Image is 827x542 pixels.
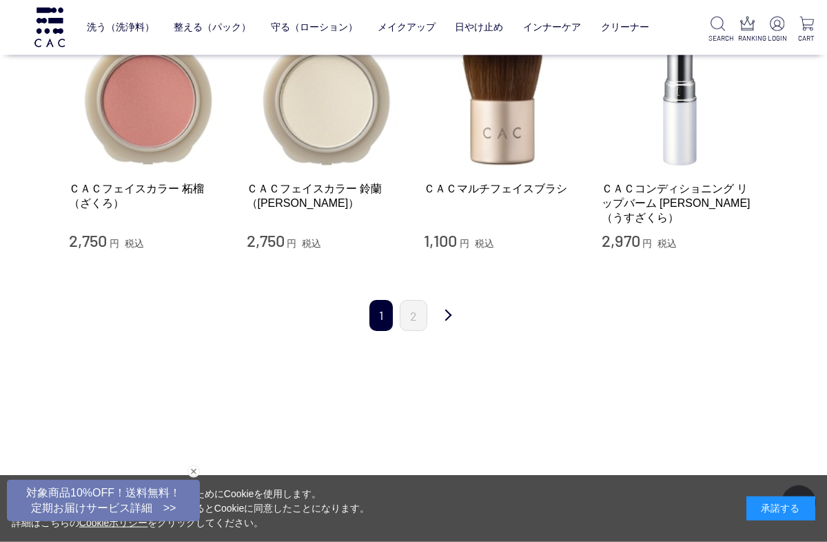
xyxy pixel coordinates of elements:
img: ＣＡＣマルチフェイスブラシ [424,13,581,170]
a: 次 [434,300,462,332]
span: 円 [460,238,469,249]
a: RANKING [738,17,757,43]
span: 税込 [475,238,494,249]
a: クリーナー [601,11,649,43]
p: SEARCH [708,33,727,43]
span: 2,750 [247,230,285,250]
span: 税込 [302,238,321,249]
span: 2,970 [602,230,640,250]
a: インナーケア [523,11,581,43]
a: ＣＡＣフェイスカラー 柘榴（ざくろ） [69,181,226,211]
span: 円 [110,238,119,249]
a: SEARCH [708,17,727,43]
span: 円 [642,238,652,249]
img: ＣＡＣコンディショニング リップバーム 薄桜（うすざくら） [602,13,759,170]
span: 円 [287,238,296,249]
span: 1 [369,300,393,331]
a: CART [797,17,816,43]
a: メイクアップ [378,11,436,43]
img: ＣＡＣフェイスカラー 鈴蘭（すずらん） [247,13,404,170]
span: 1,100 [424,230,457,250]
span: 税込 [125,238,144,249]
a: LOGIN [768,17,786,43]
p: LOGIN [768,33,786,43]
p: RANKING [738,33,757,43]
a: ＣＡＣマルチフェイスブラシ [424,181,581,196]
div: 承諾する [746,496,815,521]
img: ＣＡＣフェイスカラー 柘榴（ざくろ） [69,13,226,170]
a: ＣＡＣコンディショニング リップバーム [PERSON_NAME]（うすざくら） [602,181,759,225]
span: 税込 [657,238,677,249]
span: 2,750 [69,230,107,250]
a: 洗う（洗浄料） [87,11,154,43]
p: CART [797,33,816,43]
a: 日やけ止め [455,11,503,43]
a: ＣＡＣフェイスカラー 鈴蘭（[PERSON_NAME]） [247,181,404,211]
a: 2 [400,300,427,331]
a: 整える（パック） [174,11,251,43]
img: logo [32,8,67,47]
a: 守る（ローション） [271,11,358,43]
